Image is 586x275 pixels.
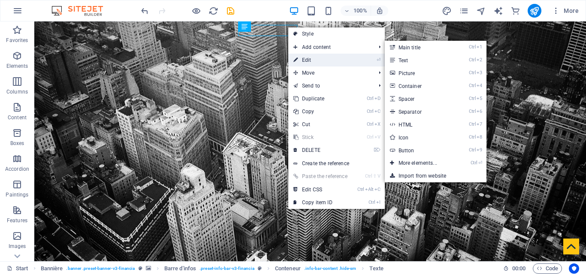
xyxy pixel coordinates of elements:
font: Paste the reference [302,173,347,179]
font: ⏎ [478,160,482,166]
font: Separator [399,109,422,115]
font: Spacer [399,96,415,102]
font: C [378,109,380,114]
i: When resizing, automatically adjust the zoom level based on the selected device. [376,7,384,15]
button: design [442,6,452,16]
i: E-commerce [510,6,520,16]
button: Usercentrics [569,263,579,274]
font: Paintings [6,192,28,198]
font: 2 [480,57,482,63]
font: 9 [480,147,482,153]
font: Accordion [5,166,29,172]
a: Create the reference [288,157,385,170]
font: Text [399,57,408,63]
button: 100% [341,6,371,16]
span: Cliquez pour sélectionner. Double-cliquez pour modifier. [275,263,301,274]
button: reload [208,6,218,16]
a: Ctrl3Picture [385,66,454,79]
font: Ctrl [469,44,476,50]
font: Columns [6,89,28,95]
font: Features [7,218,27,224]
font: Main title [399,45,420,51]
font: Alt [368,187,373,192]
a: CtrlCCopy [288,105,353,118]
font: Add content [302,44,331,50]
font: Move [302,70,315,76]
img: Editor Logo [49,6,114,16]
button: save [225,6,236,16]
a: Ctrl⏎More elements... [385,157,454,169]
font: More [564,7,579,14]
i: Cet élément contient un arrière-plan. [146,266,151,271]
font: Ctrl [469,121,476,127]
font: Ctrl [367,109,374,114]
font: Edit CSS [302,187,322,193]
font: Style [302,31,314,37]
font: Picture [399,70,415,76]
font: 8 [480,134,482,140]
font: Ctrl [367,121,374,127]
span: . info-bar-content .hide-sm [304,263,356,274]
font: Content [8,115,27,121]
font: Ctrl [469,83,476,88]
font: 100% [353,7,367,14]
font: Ctrl [369,199,375,205]
a: CtrlDDuplicate [288,92,353,105]
font: 00:00 [512,265,526,272]
a: Click to cancel the selection. Double-click to open Pages. [7,263,28,274]
font: Favorites [6,37,28,43]
font: Ctrl [469,147,476,153]
font: Button [399,148,414,154]
button: More [548,4,582,18]
font: Images [9,243,26,249]
font: ⇧ [373,173,377,179]
font: ⏎ [377,57,381,63]
font: 1 [480,44,482,50]
a: CtrlAltCEdit CSS [288,183,353,196]
a: Send to [288,79,372,92]
a: Ctrl9Button [385,144,454,157]
a: Ctrl1Main title [385,41,454,54]
font: Ctrl [469,70,476,76]
font: Ctrl [367,134,374,140]
font: Ctrl [357,187,364,192]
font: Cut [302,121,310,127]
font: X [378,121,380,127]
a: Ctrl6Separator [385,105,454,118]
font: 3 [480,70,482,76]
button: publish [528,4,541,18]
button: pages [459,6,469,16]
font: Stick [302,134,314,140]
button: Code [533,263,562,274]
span: . preset-info-bar-v3-financia [199,263,254,274]
font: Copy [302,109,314,115]
button: text_generator [493,6,504,16]
a: ⏎Edit [288,54,353,66]
font: Ctrl [469,134,476,140]
button: undo [139,6,150,16]
a: ⌦DELETE [288,144,353,157]
i: Browser [476,6,486,16]
a: CtrlXCut [288,118,353,131]
i: Cet élément est une présélection personnalisable. [139,266,142,271]
i: AI Writer [493,6,503,16]
font: Code [546,265,558,272]
i: Pages (Ctrl+Alt+S) [459,6,469,16]
h6: Session duration [503,263,526,274]
font: Ctrl [469,109,476,114]
i: Publish [529,6,539,16]
font: Send to [302,83,320,89]
font: Ctrl [469,57,476,63]
button: Click here to exit Preview mode and continue editing. [191,6,201,16]
font: Create the reference [302,160,349,166]
span: Cliquez pour sélectionner. Double-cliquez pour modifier. [369,263,383,274]
font: Import from website [399,173,447,179]
font: 4 [480,83,482,88]
a: Ctrl8Icon [385,131,454,144]
font: I [379,199,380,205]
a: Ctrl4Container [385,79,454,92]
font: Elements [6,63,28,69]
font: Ctrl [471,160,477,166]
span: Cliquez pour sélectionner. Double-cliquez pour modifier. [41,263,63,274]
font: 6 [480,109,482,114]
